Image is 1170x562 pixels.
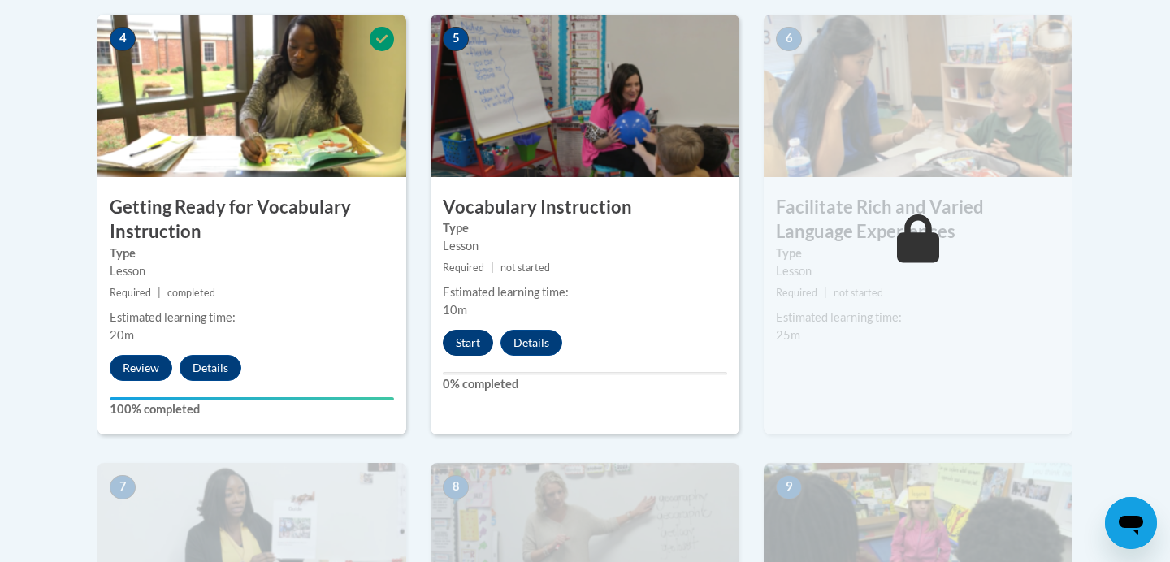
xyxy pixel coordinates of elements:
[110,400,394,418] label: 100% completed
[443,219,727,237] label: Type
[431,15,739,177] img: Course Image
[110,27,136,51] span: 4
[764,15,1072,177] img: Course Image
[110,328,134,342] span: 20m
[764,195,1072,245] h3: Facilitate Rich and Varied Language Experiences
[824,287,827,299] span: |
[110,244,394,262] label: Type
[443,330,493,356] button: Start
[500,262,550,274] span: not started
[110,355,172,381] button: Review
[776,244,1060,262] label: Type
[443,27,469,51] span: 5
[776,262,1060,280] div: Lesson
[443,375,727,393] label: 0% completed
[776,309,1060,326] div: Estimated learning time:
[443,262,484,274] span: Required
[110,309,394,326] div: Estimated learning time:
[834,287,883,299] span: not started
[776,475,802,499] span: 9
[776,287,817,299] span: Required
[500,330,562,356] button: Details
[443,283,727,301] div: Estimated learning time:
[110,262,394,280] div: Lesson
[110,287,151,299] span: Required
[443,303,467,317] span: 10m
[443,237,727,255] div: Lesson
[110,397,394,400] div: Your progress
[158,287,161,299] span: |
[443,475,469,499] span: 8
[97,195,406,245] h3: Getting Ready for Vocabulary Instruction
[491,262,494,274] span: |
[776,328,800,342] span: 25m
[180,355,241,381] button: Details
[1105,497,1157,549] iframe: Button to launch messaging window
[431,195,739,220] h3: Vocabulary Instruction
[167,287,215,299] span: completed
[110,475,136,499] span: 7
[97,15,406,177] img: Course Image
[776,27,802,51] span: 6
